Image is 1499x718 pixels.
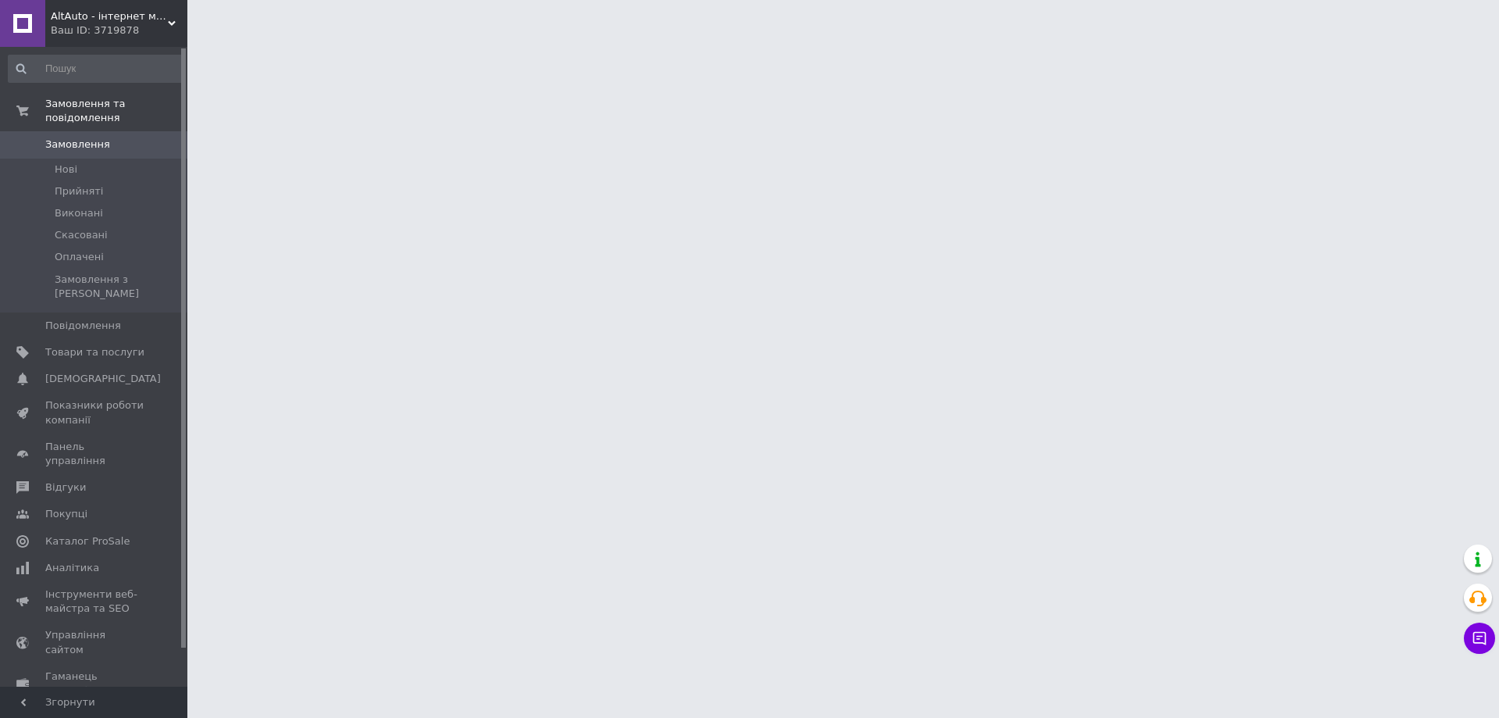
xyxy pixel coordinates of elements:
[55,184,103,198] span: Прийняті
[8,55,184,83] input: Пошук
[45,480,86,495] span: Відгуки
[55,273,183,301] span: Замовлення з [PERSON_NAME]
[45,628,144,656] span: Управління сайтом
[45,345,144,359] span: Товари та послуги
[55,228,108,242] span: Скасовані
[45,670,144,698] span: Гаманець компанії
[55,163,77,177] span: Нові
[45,97,187,125] span: Замовлення та повідомлення
[55,206,103,220] span: Виконані
[45,398,144,427] span: Показники роботи компанії
[1464,623,1495,654] button: Чат з покупцем
[45,507,87,521] span: Покупці
[45,534,130,548] span: Каталог ProSale
[45,561,99,575] span: Аналітика
[45,588,144,616] span: Інструменти веб-майстра та SEO
[45,319,121,333] span: Повідомлення
[45,138,110,152] span: Замовлення
[51,23,187,38] div: Ваш ID: 3719878
[51,9,168,23] span: AltAuto - інтернет магазин автозапчастин та автоаксесуарів
[55,250,104,264] span: Оплачені
[45,440,144,468] span: Панель управління
[45,372,161,386] span: [DEMOGRAPHIC_DATA]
